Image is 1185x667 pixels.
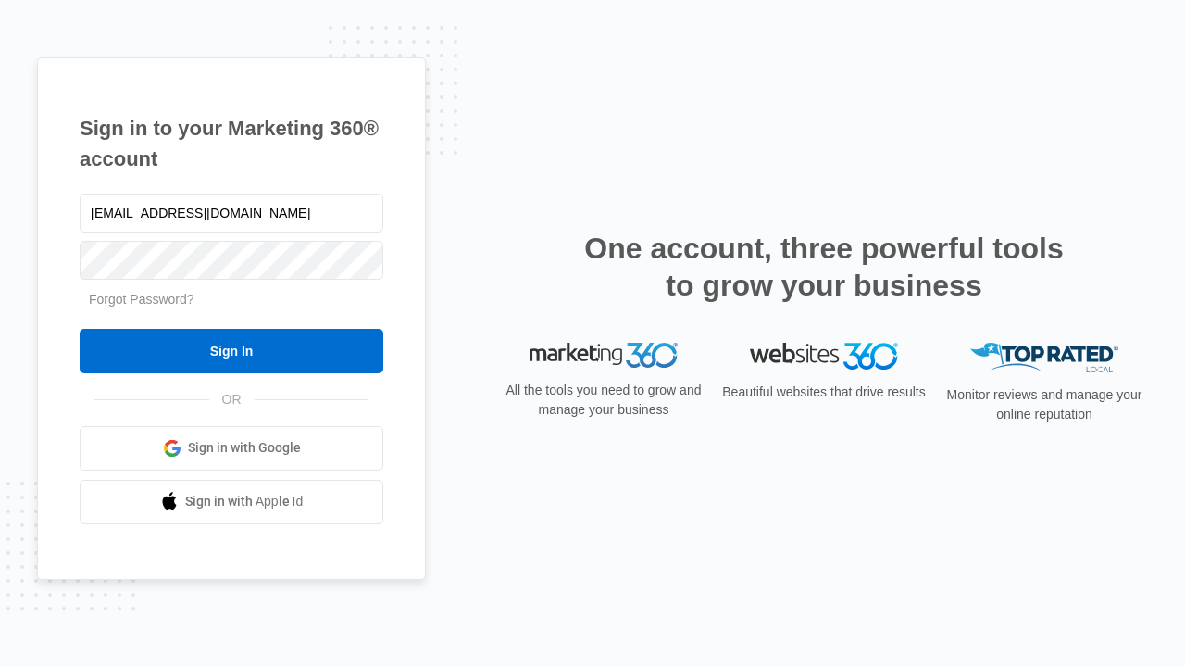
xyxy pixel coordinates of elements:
[500,381,707,420] p: All the tools you need to grow and manage your business
[80,480,383,524] a: Sign in with Apple Id
[89,292,194,307] a: Forgot Password?
[209,390,255,409] span: OR
[188,438,301,458] span: Sign in with Google
[720,383,928,402] p: Beautiful websites that drive results
[750,343,898,370] img: Websites 360
[80,113,383,174] h1: Sign in to your Marketing 360® account
[970,343,1118,373] img: Top Rated Local
[80,194,383,233] input: Email
[579,230,1069,304] h2: One account, three powerful tools to grow your business
[80,329,383,373] input: Sign In
[80,426,383,471] a: Sign in with Google
[530,343,678,369] img: Marketing 360
[185,492,304,511] span: Sign in with Apple Id
[941,385,1148,424] p: Monitor reviews and manage your online reputation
